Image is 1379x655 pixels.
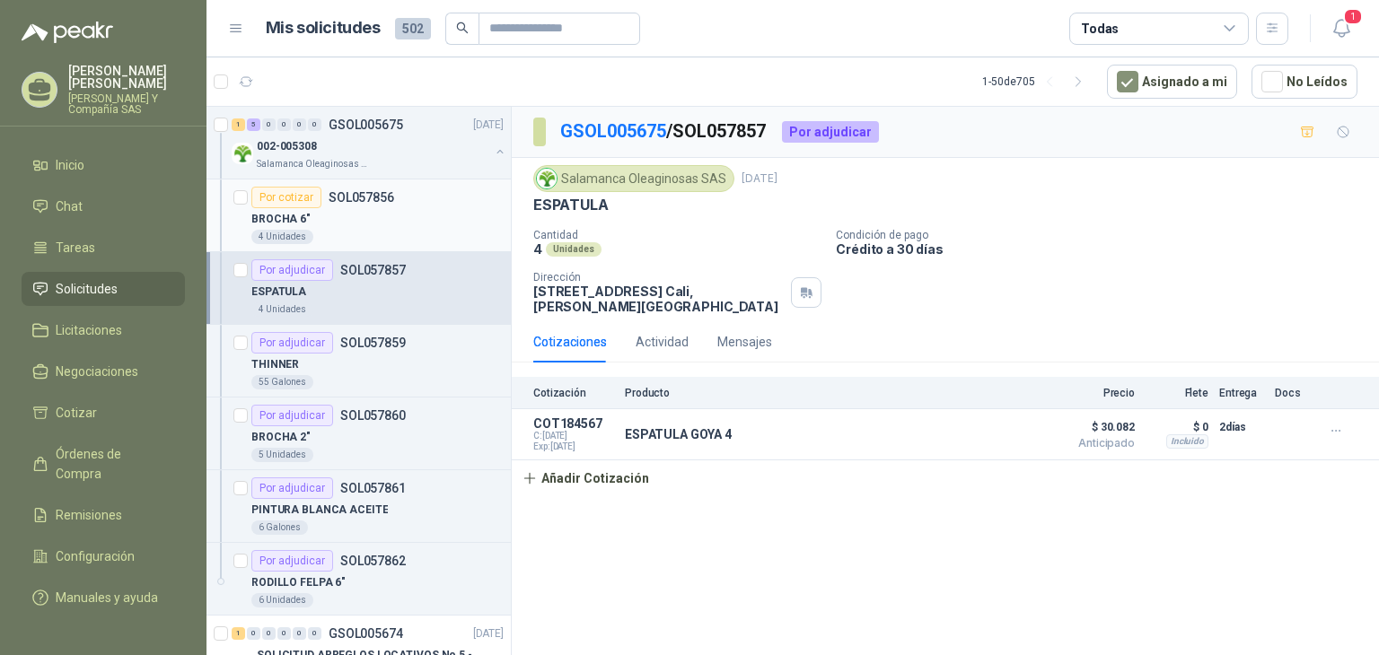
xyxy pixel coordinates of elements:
div: 0 [293,118,306,131]
div: 0 [262,627,276,640]
div: Por adjudicar [251,477,333,499]
div: 1 [232,118,245,131]
button: 1 [1325,13,1357,45]
div: 5 [247,118,260,131]
div: 5 Unidades [251,448,313,462]
p: PINTURA BLANCA ACEITE [251,502,388,519]
p: Cotización [533,387,614,399]
div: 0 [277,118,291,131]
div: 6 Galones [251,520,308,535]
p: ESPATULA [533,196,609,214]
h1: Mis solicitudes [266,15,381,41]
a: Cotizar [22,396,185,430]
p: GSOL005675 [329,118,403,131]
p: SOL057861 [340,482,406,494]
span: Cotizar [56,403,97,423]
span: Negociaciones [56,362,138,381]
span: Tareas [56,238,95,258]
span: Configuración [56,546,135,566]
div: 0 [308,118,321,131]
div: 1 - 50 de 705 [982,67,1093,96]
span: $ 30.082 [1045,416,1135,438]
span: Chat [56,196,83,216]
div: 0 [247,627,260,640]
p: SOL057857 [340,264,406,276]
div: Actividad [636,332,689,352]
p: 2 días [1219,416,1264,438]
a: Chat [22,189,185,223]
p: Flete [1146,387,1208,399]
p: [DATE] [473,117,504,134]
div: 0 [293,627,306,640]
div: Por adjudicar [251,405,333,426]
p: [DATE] [473,625,504,642]
p: RODILLO FELPA 6" [251,574,346,591]
p: [PERSON_NAME] Y Compañía SAS [68,93,185,115]
div: Salamanca Oleaginosas SAS [533,165,734,192]
button: Asignado a mi [1107,65,1237,99]
img: Company Logo [537,169,557,188]
p: Precio [1045,387,1135,399]
div: 0 [262,118,276,131]
div: Por adjudicar [251,550,333,572]
p: BROCHA 2" [251,429,311,446]
p: THINNER [251,356,299,373]
a: Por adjudicarSOL057857ESPATULA4 Unidades [206,252,511,325]
p: ESPATULA [251,284,306,301]
div: 4 Unidades [251,302,313,317]
span: 502 [395,18,431,39]
a: Negociaciones [22,354,185,389]
p: SOL057859 [340,336,406,349]
p: Entrega [1219,387,1264,399]
div: Por cotizar [251,187,321,208]
div: Por adjudicar [251,259,333,281]
p: / SOL057857 [560,118,768,145]
a: Tareas [22,231,185,265]
a: Configuración [22,539,185,573]
div: Incluido [1166,434,1208,449]
a: Órdenes de Compra [22,437,185,491]
div: 0 [308,627,321,640]
p: GSOL005674 [329,627,403,640]
div: Por adjudicar [251,332,333,354]
a: Licitaciones [22,313,185,347]
span: Inicio [56,155,84,175]
p: $ 0 [1146,416,1208,438]
p: Docs [1275,387,1311,399]
div: Unidades [546,242,602,257]
img: Logo peakr [22,22,113,43]
button: Añadir Cotización [512,460,659,496]
a: Por adjudicarSOL057861PINTURA BLANCA ACEITE6 Galones [206,470,511,543]
span: Anticipado [1045,438,1135,449]
p: [PERSON_NAME] [PERSON_NAME] [68,65,185,90]
span: search [456,22,469,34]
p: 4 [533,241,542,257]
p: Condición de pago [836,229,1372,241]
p: Salamanca Oleaginosas SAS [257,157,370,171]
p: [DATE] [742,170,777,188]
div: 55 Galones [251,375,313,389]
p: COT184567 [533,416,614,431]
p: SOL057856 [329,191,394,204]
div: 1 [232,627,245,640]
span: Remisiones [56,505,122,525]
p: BROCHA 6" [251,211,311,228]
a: Manuales y ayuda [22,581,185,615]
a: Por adjudicarSOL057862RODILLO FELPA 6"6 Unidades [206,543,511,616]
p: 002-005308 [257,138,317,155]
span: Órdenes de Compra [56,444,168,484]
div: 4 Unidades [251,230,313,244]
div: Todas [1081,19,1119,39]
a: 1 5 0 0 0 0 GSOL005675[DATE] Company Logo002-005308Salamanca Oleaginosas SAS [232,114,507,171]
a: Por adjudicarSOL057860BROCHA 2"5 Unidades [206,397,511,470]
div: Cotizaciones [533,332,607,352]
a: Inicio [22,148,185,182]
a: Solicitudes [22,272,185,306]
p: Crédito a 30 días [836,241,1372,257]
a: Por adjudicarSOL057859THINNER55 Galones [206,325,511,397]
div: Por adjudicar [782,121,879,143]
div: 6 Unidades [251,593,313,607]
div: 0 [277,627,291,640]
p: Producto [625,387,1034,399]
span: Exp: [DATE] [533,441,614,452]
